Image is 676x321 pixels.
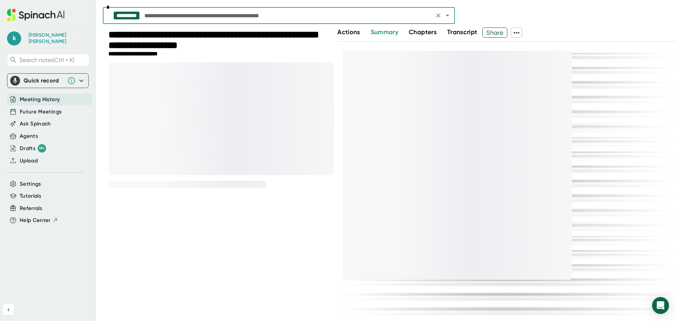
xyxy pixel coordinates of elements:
button: Settings [20,180,41,188]
div: Quick record [10,74,86,88]
span: Transcript [447,28,477,36]
span: k [7,31,21,45]
button: Help Center [20,216,58,224]
button: Ask Spinach [20,120,51,128]
button: Referrals [20,204,42,212]
button: Agents [20,132,38,140]
div: Katie Breedlove [29,32,81,44]
span: Chapters [409,28,437,36]
button: Open [443,11,452,20]
div: 99+ [38,144,46,153]
span: Summary [371,28,398,36]
button: Future Meetings [20,108,62,116]
div: Drafts [20,144,46,153]
span: Search notes (Ctrl + K) [19,57,87,63]
span: Share [483,26,507,39]
button: Transcript [447,27,477,37]
button: Summary [371,27,398,37]
button: Drafts 99+ [20,144,46,153]
div: Open Intercom Messenger [652,297,669,314]
button: Clear [433,11,443,20]
button: Meeting History [20,95,60,104]
div: Quick record [24,77,64,84]
button: Tutorials [20,192,41,200]
button: Share [482,27,507,38]
button: Collapse sidebar [3,304,14,315]
button: Chapters [409,27,437,37]
button: Actions [337,27,360,37]
span: Help Center [20,216,51,224]
span: Actions [337,28,360,36]
button: Upload [20,157,38,165]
